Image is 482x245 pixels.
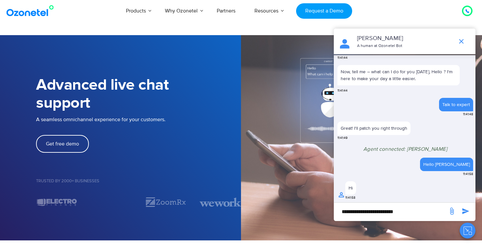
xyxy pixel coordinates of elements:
div: 2 / 7 [145,196,187,208]
img: electro.svg [36,196,77,208]
span: send message [445,205,458,218]
h5: Trusted by 2000+ Businesses [36,179,241,183]
p: A human at Ozonetel Bot [357,43,451,49]
p: A seamless omnichannel experience for your customers. [36,116,241,123]
a: Request a Demo [296,3,352,19]
div: Image Carousel [36,196,241,208]
button: Close chat [460,223,475,238]
img: zoomrx.svg [145,196,187,208]
div: 7 / 7 [36,196,77,208]
span: 11:41:48 [463,112,473,117]
h1: Advanced live chat support [36,76,241,112]
span: 11:41:58 [345,195,355,200]
div: new-msg-input [337,206,445,218]
div: Hello [PERSON_NAME] [423,161,470,168]
span: end chat or minimize [455,35,468,48]
span: 11:41:49 [337,136,348,141]
a: Get free demo [36,135,89,153]
div: Hi [349,185,353,191]
span: 11:41:58 [463,172,473,177]
span: Agent connected: [PERSON_NAME] [363,146,447,152]
span: Get free demo [46,141,79,146]
div: 1 / 7 [90,198,132,206]
span: 11:41:44 [337,88,348,93]
p: Now, tell me – what can I do for you [DATE], Hello ? I'm here to make your day a little easier. [337,65,460,85]
span: 11:41:44 [337,56,348,60]
div: Talk to expert [442,101,470,108]
div: 3 / 7 [200,196,241,208]
span: send message [459,205,472,218]
img: wework.svg [200,196,241,208]
p: [PERSON_NAME] [357,34,451,43]
p: Great! I'll patch you right through [341,125,407,132]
